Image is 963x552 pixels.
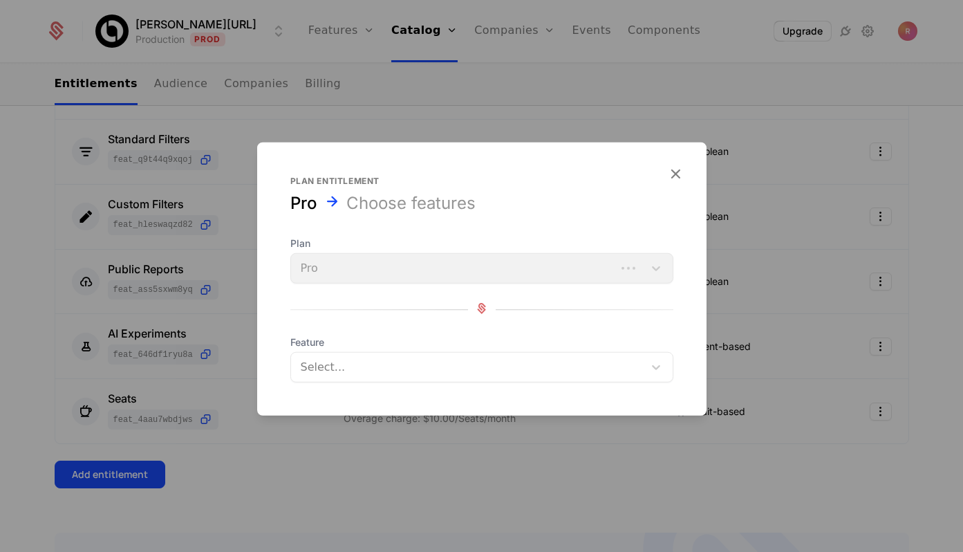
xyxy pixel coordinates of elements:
[290,192,317,214] div: Pro
[290,237,673,250] span: Plan
[290,335,673,349] span: Feature
[346,192,476,214] div: Choose features
[301,359,637,376] div: Select...
[290,176,673,187] div: Plan entitlement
